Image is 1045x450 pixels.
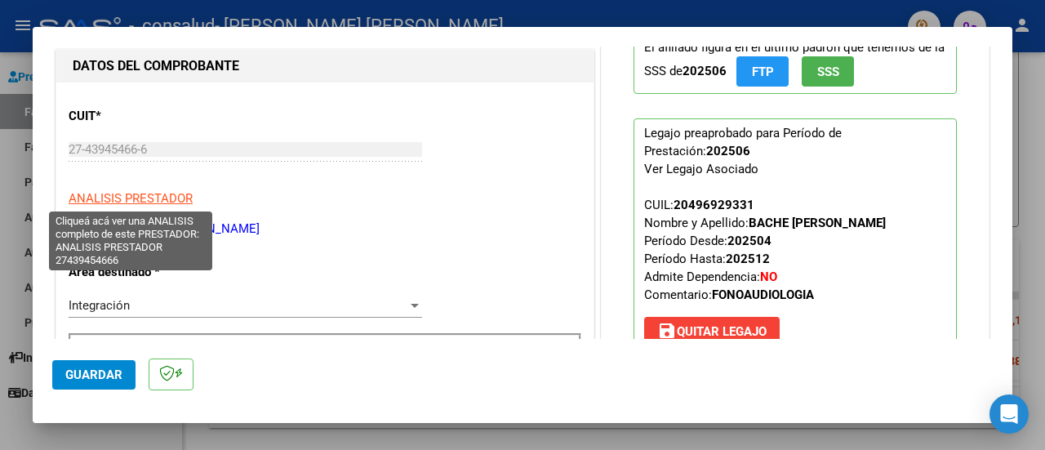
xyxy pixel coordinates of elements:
button: SSS [802,56,854,87]
div: PREAPROBACIÓN PARA INTEGRACION [602,8,989,391]
strong: 202506 [683,64,727,78]
strong: 202512 [726,252,770,266]
span: Comentario: [644,287,814,302]
span: FTP [752,65,774,79]
span: ANALISIS PRESTADOR [69,191,193,206]
span: CUIL: Nombre y Apellido: Período Desde: Período Hasta: Admite Dependencia: [644,198,886,302]
strong: 202506 [706,144,750,158]
strong: BACHE [PERSON_NAME] [749,216,886,230]
p: El afiliado figura en el ultimo padrón que tenemos de la SSS de [634,33,957,94]
span: Guardar [65,368,122,382]
strong: NO [760,270,777,284]
button: FTP [736,56,789,87]
p: CUIT [69,107,222,126]
div: 20496929331 [674,196,754,214]
p: [PERSON_NAME] [PERSON_NAME] [69,220,581,238]
mat-icon: save [657,321,677,341]
div: Open Intercom Messenger [989,394,1029,434]
strong: DATOS DEL COMPROBANTE [73,58,239,74]
button: Guardar [52,360,136,390]
p: Legajo preaprobado para Período de Prestación: [634,118,957,354]
div: Ver Legajo Asociado [644,160,758,178]
p: Area destinado * [69,263,222,282]
strong: 202504 [727,234,772,248]
button: Quitar Legajo [644,317,780,346]
span: Integración [69,298,130,313]
span: Quitar Legajo [657,324,767,339]
strong: FONOAUDIOLOGIA [712,287,814,302]
span: SSS [817,65,839,79]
